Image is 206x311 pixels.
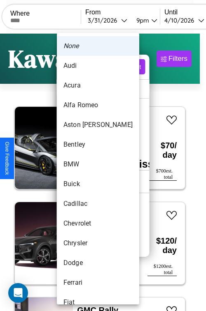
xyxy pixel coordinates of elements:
[57,214,139,233] li: Chevrolet
[57,154,139,174] li: BMW
[8,283,28,303] div: Open Intercom Messenger
[63,41,79,51] em: None
[57,253,139,273] li: Dodge
[57,56,139,76] li: Audi
[57,273,139,293] li: Ferrari
[57,135,139,154] li: Bentley
[57,194,139,214] li: Cadillac
[57,76,139,95] li: Acura
[57,95,139,115] li: Alfa Romeo
[4,142,10,175] div: Give Feedback
[57,115,139,135] li: Aston [PERSON_NAME]
[57,233,139,253] li: Chrysler
[57,174,139,194] li: Buick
